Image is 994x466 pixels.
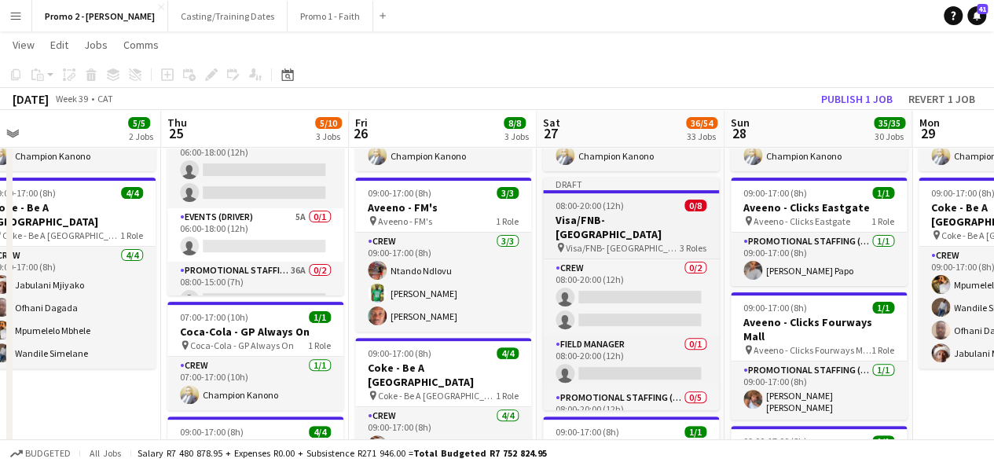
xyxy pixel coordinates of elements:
[315,117,342,129] span: 5/10
[123,38,159,52] span: Comms
[413,447,547,459] span: Total Budgeted R7 752 824.95
[86,447,124,459] span: All jobs
[543,178,719,410] app-job-card: Draft08:00-20:00 (12h)0/8Visa/FNB- [GEOGRAPHIC_DATA] Visa/FNB- [GEOGRAPHIC_DATA]3 RolesCrew0/208:...
[731,315,907,343] h3: Aveeno - Clicks Fourways Mall
[165,124,187,142] span: 25
[815,89,899,109] button: Publish 1 job
[497,187,519,199] span: 3/3
[543,116,560,130] span: Sat
[117,35,165,55] a: Comms
[13,91,49,107] div: [DATE]
[743,302,807,314] span: 09:00-17:00 (8h)
[496,215,519,227] span: 1 Role
[355,233,531,332] app-card-role: Crew3/309:00-17:00 (8h)Ntando Ndlovu[PERSON_NAME][PERSON_NAME]
[872,187,894,199] span: 1/1
[50,38,68,52] span: Edit
[967,6,986,25] a: 41
[684,426,706,438] span: 1/1
[167,302,343,410] app-job-card: 07:00-17:00 (10h)1/1Coca-Cola - GP Always On Coca-Cola - GP Always On1 RoleCrew1/107:00-17:00 (10...
[919,116,939,130] span: Mon
[902,89,981,109] button: Revert 1 job
[167,208,343,262] app-card-role: Events (Driver)5A0/106:00-18:00 (12h)
[680,242,706,254] span: 3 Roles
[168,1,288,31] button: Casting/Training Dates
[13,38,35,52] span: View
[180,311,248,323] span: 07:00-17:00 (10h)
[121,187,143,199] span: 4/4
[743,435,807,447] span: 09:00-17:00 (8h)
[543,178,719,190] div: Draft
[686,117,717,129] span: 36/54
[872,302,894,314] span: 1/1
[368,347,431,359] span: 09:00-17:00 (8h)
[167,357,343,410] app-card-role: Crew1/107:00-17:00 (10h)Champion Kanono
[743,187,807,199] span: 09:00-17:00 (8h)
[378,390,496,402] span: Coke - Be A [GEOGRAPHIC_DATA]
[916,124,939,142] span: 29
[167,116,187,130] span: Thu
[128,117,150,129] span: 5/5
[120,229,143,241] span: 1 Role
[6,35,41,55] a: View
[543,336,719,389] app-card-role: Field Manager0/108:00-20:00 (12h)
[180,426,244,438] span: 09:00-17:00 (8h)
[874,117,905,129] span: 35/35
[731,116,750,130] span: Sun
[316,130,341,142] div: 3 Jobs
[504,117,526,129] span: 8/8
[84,38,108,52] span: Jobs
[977,4,988,14] span: 41
[871,215,894,227] span: 1 Role
[309,426,331,438] span: 4/4
[754,215,850,227] span: Aveeno - Clicks Eastgate
[355,178,531,332] app-job-card: 09:00-17:00 (8h)3/3Aveeno - FM's Aveeno - FM's1 RoleCrew3/309:00-17:00 (8h)Ntando Ndlovu[PERSON_N...
[308,339,331,351] span: 1 Role
[731,178,907,286] app-job-card: 09:00-17:00 (8h)1/1Aveeno - Clicks Eastgate Aveeno - Clicks Eastgate1 RolePromotional Staffing (B...
[78,35,114,55] a: Jobs
[355,200,531,215] h3: Aveeno - FM's
[504,130,529,142] div: 3 Jobs
[728,124,750,142] span: 28
[566,242,680,254] span: Visa/FNB- [GEOGRAPHIC_DATA]
[754,344,871,356] span: Aveeno - Clicks Fourways Mall
[543,259,719,336] app-card-role: Crew0/208:00-20:00 (12h)
[190,339,294,351] span: Coca-Cola - GP Always On
[288,1,373,31] button: Promo 1 - Faith
[872,435,894,447] span: 1/1
[167,63,343,295] app-job-card: 06:00-18:00 (12h)0/5The Ordinary - [GEOGRAPHIC_DATA] The Ordinary - [GEOGRAPHIC_DATA]3 RolesCrew2...
[556,426,619,438] span: 09:00-17:00 (8h)
[378,215,432,227] span: Aveeno - FM's
[52,93,91,105] span: Week 39
[875,130,904,142] div: 30 Jobs
[32,1,168,31] button: Promo 2 - [PERSON_NAME]
[97,93,113,105] div: CAT
[355,116,368,130] span: Fri
[129,130,153,142] div: 2 Jobs
[731,361,907,420] app-card-role: Promotional Staffing (Brand Ambassadors)1/109:00-17:00 (8h)[PERSON_NAME] [PERSON_NAME]
[25,448,71,459] span: Budgeted
[543,213,719,241] h3: Visa/FNB- [GEOGRAPHIC_DATA]
[368,187,431,199] span: 09:00-17:00 (8h)
[871,344,894,356] span: 1 Role
[353,124,368,142] span: 26
[556,200,624,211] span: 08:00-20:00 (12h)
[497,347,519,359] span: 4/4
[8,445,73,462] button: Budgeted
[167,132,343,208] app-card-role: Crew21A0/206:00-18:00 (12h)
[355,361,531,389] h3: Coke - Be A [GEOGRAPHIC_DATA]
[731,233,907,286] app-card-role: Promotional Staffing (Brand Ambassadors)1/109:00-17:00 (8h)[PERSON_NAME] Papo
[731,200,907,215] h3: Aveeno - Clicks Eastgate
[541,124,560,142] span: 27
[167,262,343,338] app-card-role: Promotional Staffing (Brand Ambassadors)36A0/208:00-15:00 (7h)
[731,292,907,420] app-job-card: 09:00-17:00 (8h)1/1Aveeno - Clicks Fourways Mall Aveeno - Clicks Fourways Mall1 RolePromotional S...
[167,325,343,339] h3: Coca-Cola - GP Always On
[309,311,331,323] span: 1/1
[496,390,519,402] span: 1 Role
[44,35,75,55] a: Edit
